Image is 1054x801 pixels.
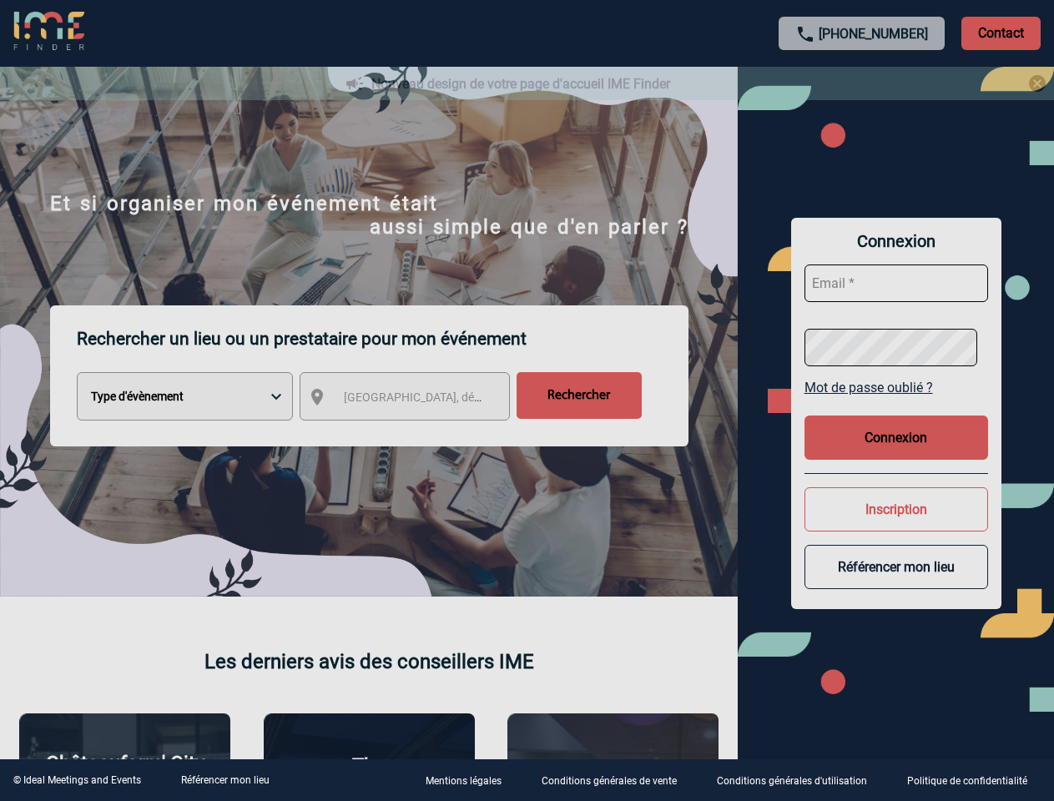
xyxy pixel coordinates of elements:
[907,776,1027,788] p: Politique de confidentialité
[704,773,894,788] a: Conditions générales d'utilisation
[181,774,270,786] a: Référencer mon lieu
[528,773,704,788] a: Conditions générales de vente
[894,773,1054,788] a: Politique de confidentialité
[426,776,502,788] p: Mentions légales
[13,774,141,786] div: © Ideal Meetings and Events
[542,776,677,788] p: Conditions générales de vente
[412,773,528,788] a: Mentions légales
[717,776,867,788] p: Conditions générales d'utilisation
